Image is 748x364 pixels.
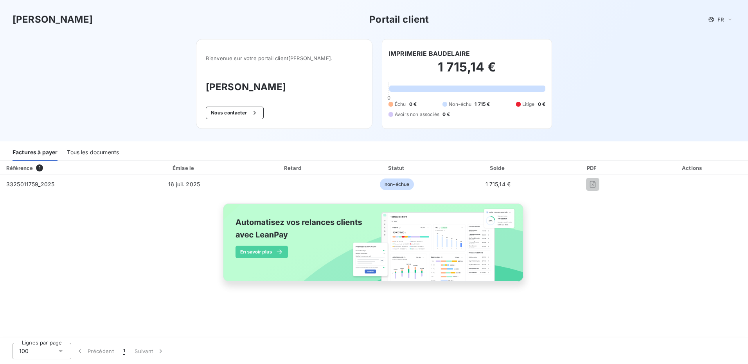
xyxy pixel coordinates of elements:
button: 1 [119,343,130,359]
div: Factures à payer [13,145,58,161]
span: 16 juil. 2025 [168,181,200,187]
span: 3325011759_2025 [6,181,54,187]
span: 0 € [442,111,450,118]
div: Solde [450,164,546,172]
h3: Portail client [369,12,429,27]
div: Statut [347,164,446,172]
button: Nous contacter [206,107,264,119]
div: Émise le [129,164,239,172]
div: Retard [243,164,344,172]
button: Suivant [130,343,169,359]
h6: IMPRIMERIE BAUDELAIRE [388,49,470,58]
button: Précédent [71,343,119,359]
span: Avoirs non associés [395,111,439,118]
span: Litige [522,101,535,108]
h3: [PERSON_NAME] [13,12,93,27]
div: Actions [639,164,746,172]
span: 0 € [538,101,545,108]
span: 100 [19,347,29,355]
div: Référence [6,165,33,171]
span: 1 715,14 € [485,181,511,187]
img: banner [216,199,532,295]
span: FR [717,16,724,23]
span: Non-échu [449,101,471,108]
h2: 1 715,14 € [388,59,545,83]
span: 1 [36,164,43,171]
span: non-échue [380,178,414,190]
div: PDF [549,164,636,172]
h3: [PERSON_NAME] [206,80,363,94]
span: Bienvenue sur votre portail client [PERSON_NAME] . [206,55,363,61]
span: 1 [123,347,125,355]
div: Tous les documents [67,145,119,161]
span: 0 [387,95,390,101]
span: Échu [395,101,406,108]
span: 0 € [409,101,417,108]
span: 1 715 € [475,101,490,108]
